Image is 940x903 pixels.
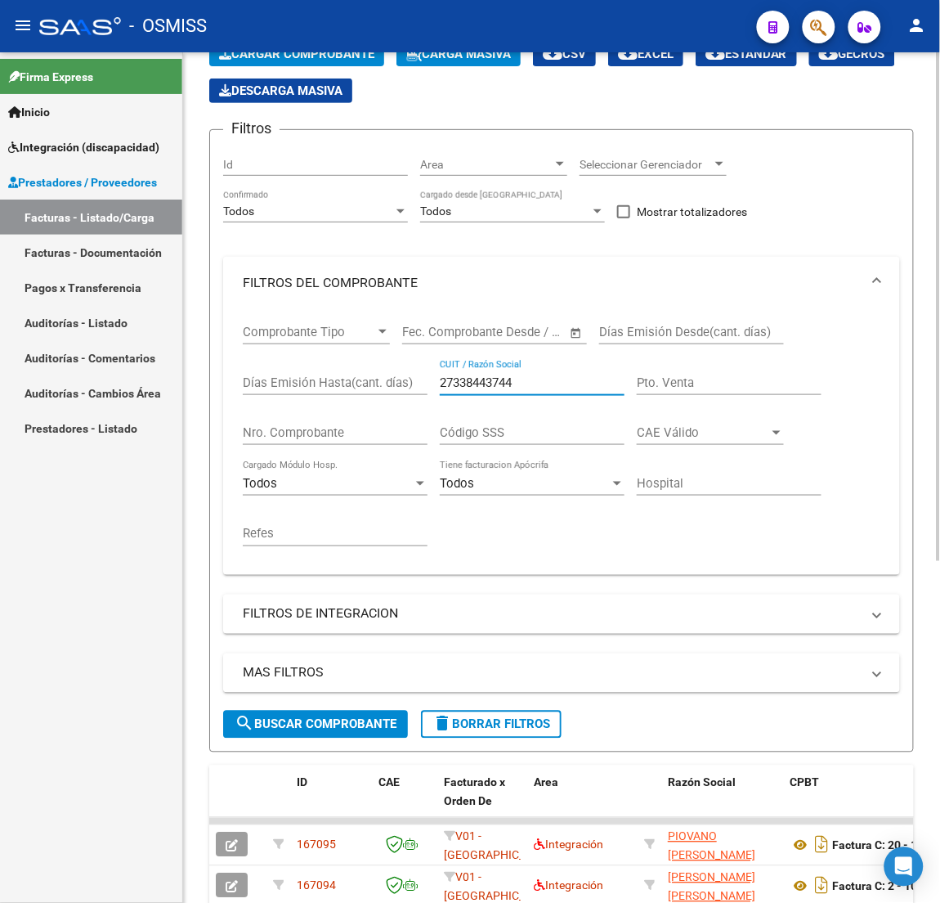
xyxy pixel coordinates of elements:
i: Descargar documento [812,873,833,899]
input: Fecha inicio [402,325,468,339]
span: [PERSON_NAME] [PERSON_NAME] [668,871,755,903]
datatable-header-cell: Area [527,766,638,838]
datatable-header-cell: Razón Social [661,766,784,838]
span: Mostrar totalizadores [637,202,747,222]
mat-panel-title: FILTROS DEL COMPROBANTE [243,274,861,292]
span: Cargar Comprobante [219,47,374,61]
mat-panel-title: FILTROS DE INTEGRACION [243,605,861,623]
span: 167095 [297,838,336,851]
button: Open calendar [567,324,586,343]
button: Carga Masiva [396,42,521,66]
mat-icon: cloud_download [618,43,638,63]
div: Open Intercom Messenger [884,847,924,887]
span: Todos [440,476,474,491]
span: Integración [534,879,603,892]
button: EXCEL [608,42,683,66]
app-download-masive: Descarga masiva de comprobantes (adjuntos) [209,79,352,103]
span: Estandar [705,47,787,61]
span: Todos [243,476,277,491]
span: Borrar Filtros [432,717,550,732]
span: Carga Masiva [406,47,511,61]
span: Area [534,776,558,789]
span: CPBT [790,776,820,789]
mat-panel-title: MAS FILTROS [243,664,861,682]
datatable-header-cell: CAE [372,766,437,838]
span: Todos [420,204,451,218]
span: Gecros [819,47,885,61]
span: EXCEL [618,47,674,61]
button: Borrar Filtros [421,711,562,739]
strong: Factura C: 20 - 1850 [833,839,938,852]
button: Buscar Comprobante [223,711,408,739]
strong: Factura C: 2 - 1024 [833,880,931,893]
mat-icon: search [235,714,254,734]
span: Seleccionar Gerenciador [580,158,712,172]
mat-icon: cloud_download [543,43,562,63]
span: Integración [534,838,603,851]
button: CSV [533,42,596,66]
mat-expansion-panel-header: MAS FILTROS [223,654,900,693]
span: Razón Social [668,776,736,789]
i: Descargar documento [812,832,833,858]
mat-expansion-panel-header: FILTROS DE INTEGRACION [223,595,900,634]
span: - OSMISS [129,8,207,44]
span: Descarga Masiva [219,83,342,98]
mat-icon: person [907,16,927,35]
div: 27114999372 [668,828,777,862]
div: 27342125005 [668,869,777,903]
span: Buscar Comprobante [235,717,396,732]
mat-icon: cloud_download [819,43,839,63]
span: 167094 [297,879,336,892]
span: Area [420,158,553,172]
mat-icon: cloud_download [705,43,725,63]
span: Integración (discapacidad) [8,138,159,156]
mat-icon: menu [13,16,33,35]
span: Comprobante Tipo [243,325,375,339]
button: Gecros [809,42,895,66]
span: PIOVANO [PERSON_NAME] [668,830,755,862]
datatable-header-cell: Facturado x Orden De [437,766,527,838]
span: ID [297,776,307,789]
input: Fecha fin [483,325,562,339]
button: Cargar Comprobante [209,42,384,66]
button: Estandar [696,42,797,66]
span: CAE [378,776,400,789]
span: Prestadores / Proveedores [8,173,157,191]
mat-expansion-panel-header: FILTROS DEL COMPROBANTE [223,257,900,309]
span: Todos [223,204,254,218]
span: Firma Express [8,68,93,86]
span: Inicio [8,103,50,121]
div: FILTROS DEL COMPROBANTE [223,309,900,575]
span: Facturado x Orden De [444,776,505,808]
mat-icon: delete [432,714,452,734]
datatable-header-cell: ID [290,766,372,838]
button: Descarga Masiva [209,79,352,103]
span: CSV [543,47,586,61]
h3: Filtros [223,117,280,140]
span: CAE Válido [637,425,769,440]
